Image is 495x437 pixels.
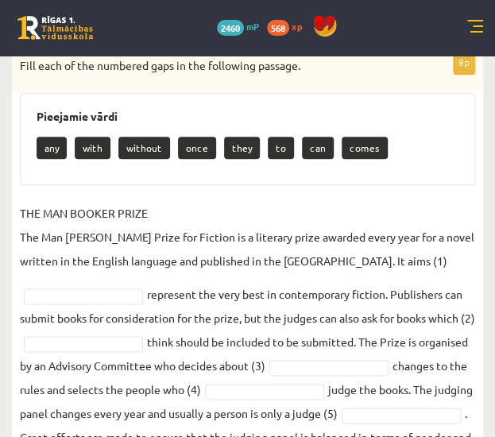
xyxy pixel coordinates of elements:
span: xp [292,20,302,33]
a: 568 xp [267,20,310,33]
span: 2460 [217,20,244,36]
p: to [268,137,294,159]
p: once [178,137,216,159]
p: 8p [453,49,475,75]
h3: Pieejamie vārdi [37,110,458,123]
span: mP [246,20,259,33]
span: 568 [267,20,289,36]
p: with [75,137,110,159]
p: they [224,137,260,159]
p: THE MAN BOOKER PRIZE The Man [PERSON_NAME] Prize for Fiction is a literary prize awarded every ye... [20,201,475,273]
p: comes [342,137,388,159]
p: can [302,137,334,159]
p: any [37,137,67,159]
a: Rīgas 1. Tālmācības vidusskola [17,16,93,40]
p: without [118,137,170,159]
p: Fill each of the numbered gaps in the following passage. [20,58,396,74]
